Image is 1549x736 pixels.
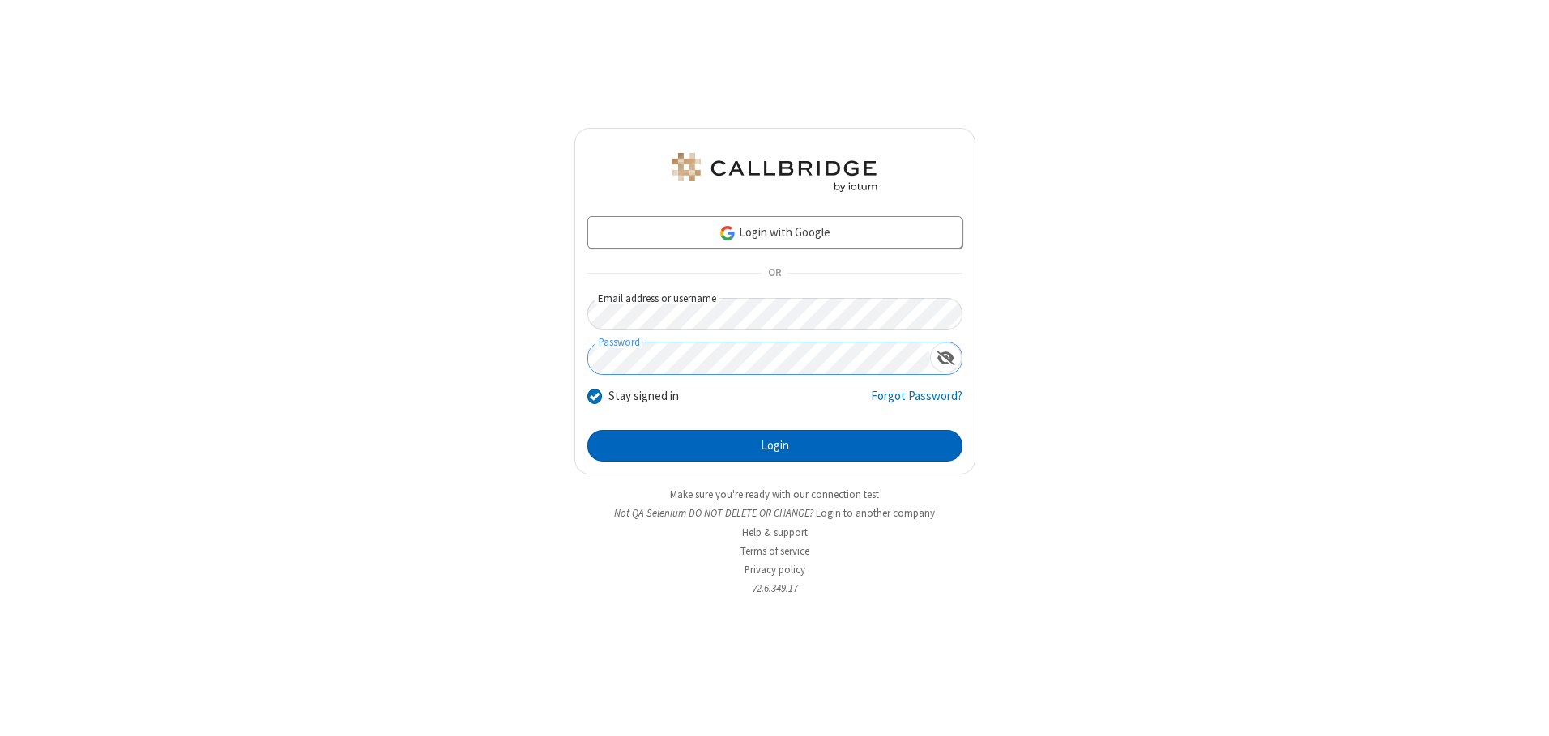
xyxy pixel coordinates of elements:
li: v2.6.349.17 [574,581,975,596]
div: Show password [930,342,962,372]
a: Privacy policy [745,563,805,576]
label: Stay signed in [608,387,679,406]
button: Login to another company [816,505,935,521]
a: Forgot Password? [871,387,962,418]
a: Terms of service [740,544,809,558]
a: Help & support [742,525,808,539]
img: google-icon.png [719,224,736,242]
button: Login [587,430,962,462]
span: OR [762,262,787,285]
input: Password [588,342,930,374]
img: QA Selenium DO NOT DELETE OR CHANGE [669,153,880,192]
input: Email address or username [587,298,962,330]
li: Not QA Selenium DO NOT DELETE OR CHANGE? [574,505,975,521]
a: Make sure you're ready with our connection test [670,487,879,501]
a: Login with Google [587,216,962,249]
